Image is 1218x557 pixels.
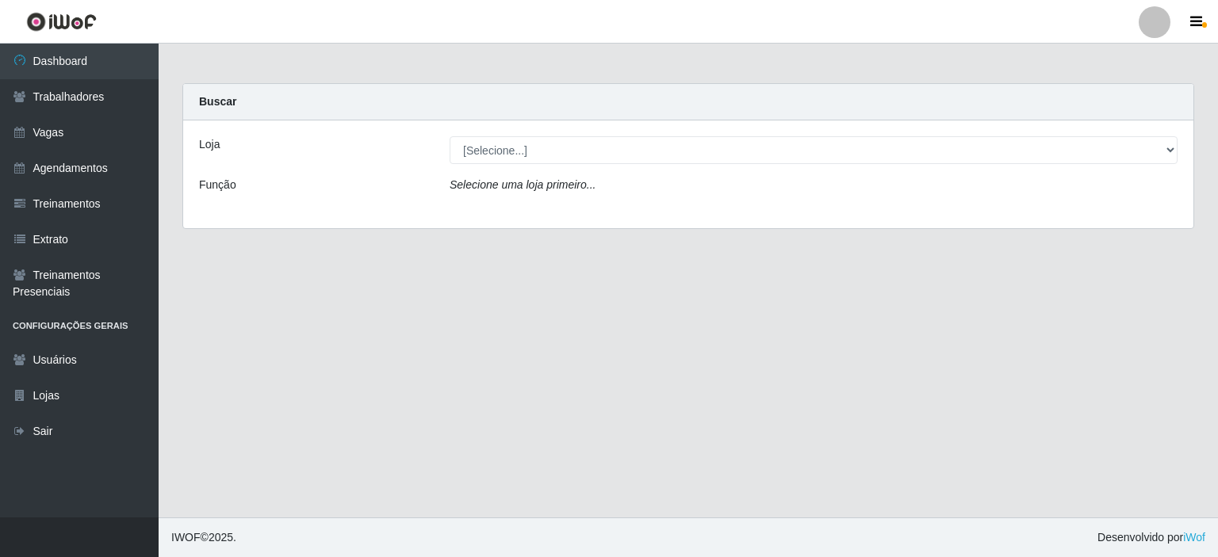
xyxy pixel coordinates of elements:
img: CoreUI Logo [26,12,97,32]
span: Desenvolvido por [1097,529,1205,546]
span: IWOF [171,531,201,544]
span: © 2025 . [171,529,236,546]
label: Função [199,177,236,193]
i: Selecione uma loja primeiro... [450,178,596,191]
label: Loja [199,136,220,153]
strong: Buscar [199,95,236,108]
a: iWof [1183,531,1205,544]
